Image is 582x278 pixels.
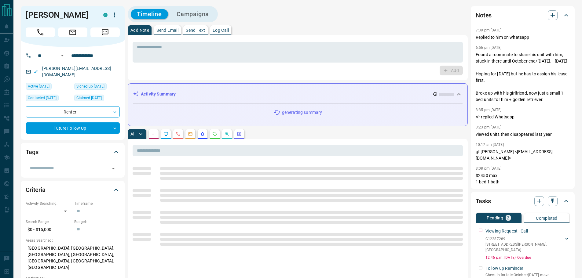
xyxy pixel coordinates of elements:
p: $0 - $15,000 [26,225,71,235]
p: C12287289 [485,236,564,242]
svg: Calls [176,132,181,136]
h1: [PERSON_NAME] [26,10,94,20]
div: Tasks [476,194,570,208]
div: C12287289[STREET_ADDRESS][PERSON_NAME],[GEOGRAPHIC_DATA] [485,235,570,254]
button: Open [59,52,66,59]
p: Found a roommate to share his unit with him, stuck in there until October end/[DATE]. - [DATE] Ho... [476,52,570,103]
div: Sun Aug 17 2025 [26,83,71,92]
svg: Requests [212,132,217,136]
p: 7:39 pm [DATE] [476,28,502,32]
svg: Notes [151,132,156,136]
p: Activity Summary [141,91,176,97]
p: Actively Searching: [26,201,71,206]
span: Call [26,27,55,37]
h2: Tags [26,147,38,157]
p: 3:23 pm [DATE] [476,125,502,129]
svg: Emails [188,132,193,136]
p: All [130,132,135,136]
div: Renter [26,106,120,117]
p: Timeframe: [74,201,120,206]
p: Add Note [130,28,149,32]
p: Budget: [74,219,120,225]
p: 3:08 pm [DATE] [476,166,502,171]
div: Notes [476,8,570,23]
p: [STREET_ADDRESS][PERSON_NAME] , [GEOGRAPHIC_DATA] [485,242,564,253]
h2: Notes [476,10,492,20]
p: 6:56 pm [DATE] [476,45,502,50]
h2: Tasks [476,196,491,206]
p: Pending [487,216,503,220]
p: viewed units then disappeared last year [476,131,570,138]
span: Claimed [DATE] [76,95,102,101]
span: Email [58,27,87,37]
p: generating summary [282,109,322,116]
span: Contacted [DATE] [28,95,57,101]
p: Log Call [213,28,229,32]
svg: Listing Alerts [200,132,205,136]
div: condos.ca [103,13,108,17]
p: [GEOGRAPHIC_DATA], [GEOGRAPHIC_DATA], [GEOGRAPHIC_DATA], [GEOGRAPHIC_DATA], [GEOGRAPHIC_DATA], [G... [26,243,120,273]
button: Timeline [131,9,168,19]
p: Vr replied Whatsapp [476,114,570,120]
p: Check in for late October/[DATE] move. [485,272,570,278]
div: Wed Aug 30 2023 [74,95,120,103]
p: 12:46 p.m. [DATE] - Overdue [485,255,570,260]
div: Activity Summary [133,88,463,100]
span: Active [DATE] [28,83,49,89]
svg: Email Verified [34,70,38,74]
svg: Opportunities [225,132,229,136]
h2: Criteria [26,185,46,195]
button: Campaigns [170,9,215,19]
p: Follow up Reminder [485,265,523,272]
svg: Agent Actions [237,132,242,136]
button: Open [109,164,118,173]
a: [PERSON_NAME][EMAIL_ADDRESS][DOMAIN_NAME] [42,66,111,77]
div: Future Follow Up [26,122,120,134]
span: Signed up [DATE] [76,83,104,89]
p: Replied to him on whatsapp [476,34,570,41]
div: Tue Jul 04 2023 [74,83,120,92]
p: 3:35 pm [DATE] [476,108,502,112]
p: Search Range: [26,219,71,225]
p: Completed [536,216,558,220]
p: Send Text [186,28,205,32]
p: Areas Searched: [26,238,120,243]
p: Send Email [156,28,178,32]
span: Message [90,27,120,37]
p: gf [PERSON_NAME] <[EMAIL_ADDRESS][DOMAIN_NAME]> [476,149,570,161]
p: 10:17 am [DATE] [476,143,504,147]
svg: Lead Browsing Activity [163,132,168,136]
div: Criteria [26,182,120,197]
p: 2 [507,216,509,220]
p: Viewing Request - Call [485,228,528,234]
div: Fri Aug 23 2024 [26,95,71,103]
div: Tags [26,145,120,159]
